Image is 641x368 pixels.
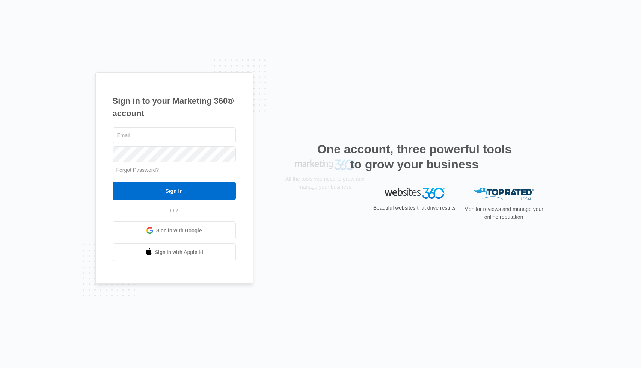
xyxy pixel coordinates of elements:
[283,203,367,219] p: All the tools you need to grow and manage your business
[113,182,236,200] input: Sign In
[156,227,202,235] span: Sign in with Google
[113,243,236,261] a: Sign in with Apple Id
[165,207,183,215] span: OR
[113,95,236,120] h1: Sign in to your Marketing 360® account
[113,221,236,239] a: Sign in with Google
[113,127,236,143] input: Email
[474,188,534,200] img: Top Rated Local
[385,188,445,198] img: Websites 360
[315,142,514,172] h2: One account, three powerful tools to grow your business
[462,205,546,221] p: Monitor reviews and manage your online reputation
[116,167,159,173] a: Forgot Password?
[155,248,203,256] span: Sign in with Apple Id
[295,188,355,198] img: Marketing 360
[373,204,457,212] p: Beautiful websites that drive results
